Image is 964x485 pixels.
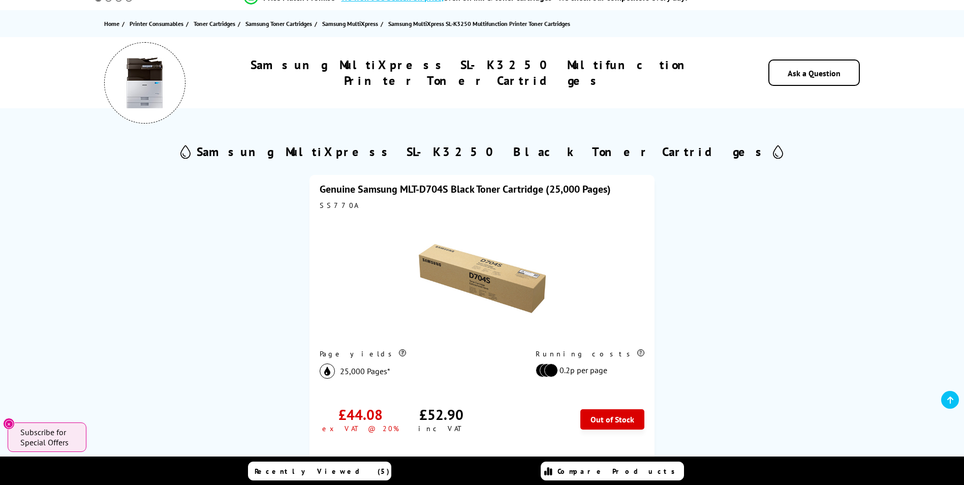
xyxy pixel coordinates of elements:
[541,462,684,480] a: Compare Products
[419,405,463,424] div: £52.90
[245,18,312,29] span: Samsung Toner Cartridges
[419,215,546,342] img: Samsung MLT-D704S Black Toner Cartridge (25,000 Pages)
[320,349,514,358] div: Page yields
[320,183,611,196] a: Genuine Samsung MLT-D704S Black Toner Cartridge (25,000 Pages)
[245,18,315,29] a: Samsung Toner Cartridges
[320,363,335,379] img: black_icon.svg
[216,57,730,88] h1: Samsung MultiXpress SL-K3250 Multifunction Printer Toner Cartridges
[388,20,570,27] span: Samsung MultiXpress SL-K3250 Multifunction Printer Toner Cartridges
[322,424,399,433] div: ex VAT @ 20%
[130,18,186,29] a: Printer Consumables
[322,18,378,29] span: Samsung MultiXpress
[322,18,381,29] a: Samsung MultiXpress
[536,349,644,358] div: Running costs
[255,467,390,476] span: Recently Viewed (5)
[338,405,383,424] div: £44.08
[119,57,170,108] img: Samsung MultiXpress SL-K3250 Multifunction Printer Toner Cartridges
[197,144,768,160] h2: Samsung MultiXpress SL-K3250 Black Toner Cartridges
[320,201,644,210] div: SS770A
[580,409,644,430] div: Out of Stock
[557,467,680,476] span: Compare Products
[104,18,122,29] a: Home
[194,18,238,29] a: Toner Cartridges
[194,18,235,29] span: Toner Cartridges
[340,366,390,376] span: 25,000 Pages*
[20,427,76,447] span: Subscribe for Special Offers
[3,418,15,430] button: Close
[130,18,183,29] span: Printer Consumables
[418,424,464,433] div: inc VAT
[248,462,391,480] a: Recently Viewed (5)
[536,363,639,377] li: 0.2p per page
[593,455,644,474] button: view more
[788,68,841,78] a: Ask a Question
